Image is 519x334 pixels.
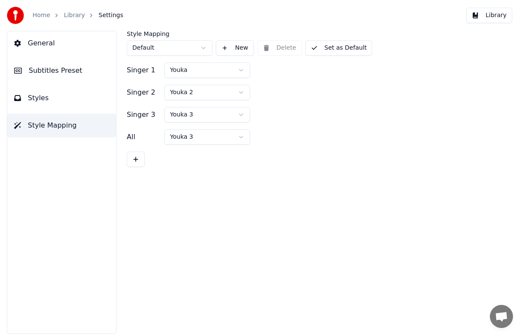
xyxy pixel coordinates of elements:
span: General [28,38,55,48]
button: Styles [7,86,116,110]
div: Singer 2 [127,87,161,98]
span: Subtitles Preset [29,66,82,76]
span: Styles [28,93,49,103]
button: Set as Default [305,40,373,56]
a: Library [64,11,85,20]
button: Style Mapping [7,113,116,137]
nav: breadcrumb [33,11,123,20]
button: Subtitles Preset [7,59,116,83]
label: Style Mapping [127,31,212,37]
div: All [127,132,161,142]
button: General [7,31,116,55]
button: New [216,40,254,56]
div: Singer 3 [127,110,161,120]
button: Library [466,8,512,23]
a: Open chat [490,305,513,328]
div: Singer 1 [127,65,161,75]
a: Home [33,11,50,20]
span: Style Mapping [28,120,77,131]
span: Settings [98,11,123,20]
img: youka [7,7,24,24]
